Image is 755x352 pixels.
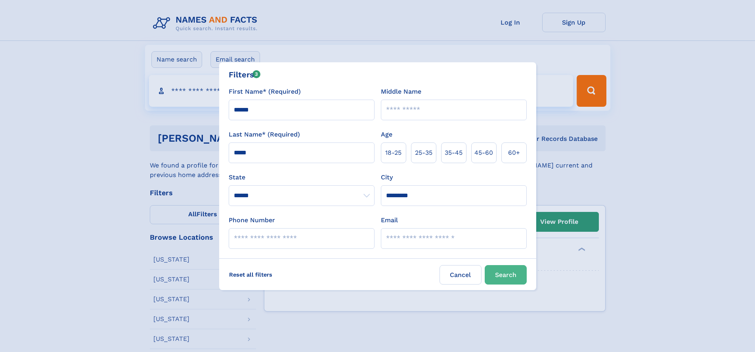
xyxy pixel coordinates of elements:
[385,148,401,158] span: 18‑25
[229,130,300,139] label: Last Name* (Required)
[474,148,493,158] span: 45‑60
[229,215,275,225] label: Phone Number
[381,87,421,96] label: Middle Name
[381,215,398,225] label: Email
[224,265,277,284] label: Reset all filters
[445,148,463,158] span: 35‑45
[508,148,520,158] span: 60+
[229,173,375,182] label: State
[381,173,393,182] label: City
[381,130,392,139] label: Age
[485,265,527,285] button: Search
[229,87,301,96] label: First Name* (Required)
[440,265,482,285] label: Cancel
[415,148,432,158] span: 25‑35
[229,69,261,81] div: Filters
